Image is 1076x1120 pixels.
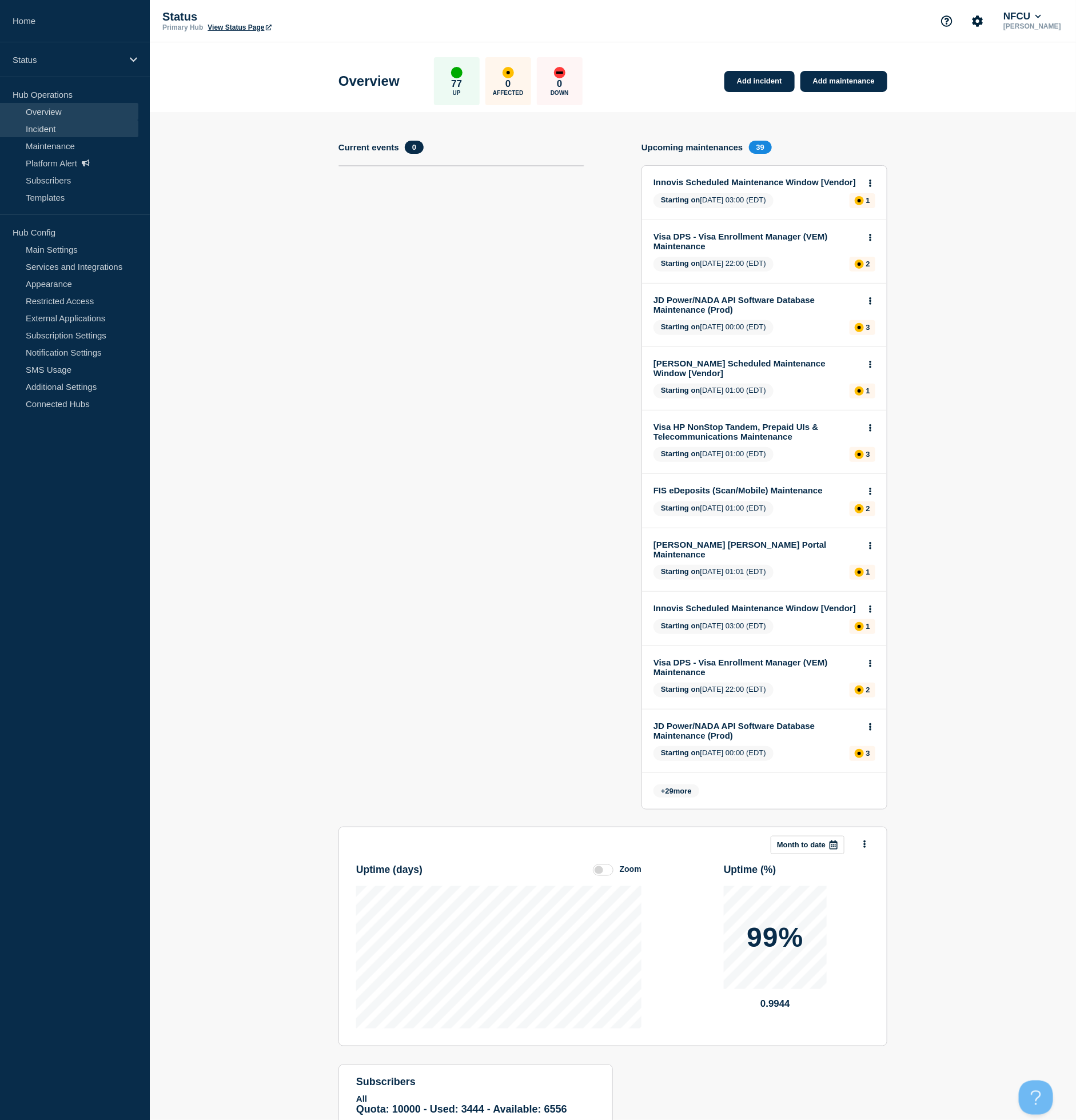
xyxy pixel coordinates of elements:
p: 0 [505,78,511,90]
p: 3 [866,323,870,332]
span: 0 [405,141,424,154]
p: All [356,1094,595,1104]
span: [DATE] 01:01 (EDT) [653,565,774,580]
span: Starting on [661,504,700,512]
p: 0 [557,78,562,90]
span: [DATE] 22:00 (EDT) [653,683,774,697]
div: affected [503,67,514,78]
p: Up [453,90,461,96]
button: Month to date [771,836,844,854]
div: affected [855,260,864,269]
span: Starting on [661,621,700,630]
a: JD Power/NADA API Software Database Maintenance (Prod) [653,295,860,314]
span: 39 [749,141,772,154]
p: 3 [866,749,870,758]
span: [DATE] 00:00 (EDT) [653,746,774,761]
p: 2 [866,260,870,268]
h4: Upcoming maintenances [641,142,743,152]
div: down [554,67,565,78]
p: Status [162,10,391,23]
span: Starting on [661,567,700,576]
span: Starting on [661,386,700,394]
span: Starting on [661,196,700,204]
button: NFCU [1001,11,1043,22]
p: 2 [866,685,870,694]
a: View Status Page [208,23,271,31]
span: [DATE] 01:00 (EDT) [653,384,774,398]
p: 2 [866,504,870,513]
div: affected [855,196,864,205]
a: Innovis Scheduled Maintenance Window [Vendor] [653,603,860,613]
a: [PERSON_NAME] [PERSON_NAME] Portal Maintenance [653,540,860,559]
h4: Current events [338,142,399,152]
a: JD Power/NADA API Software Database Maintenance (Prod) [653,721,860,740]
a: Add incident [724,71,795,92]
span: [DATE] 01:00 (EDT) [653,501,774,516]
p: 0.9944 [724,998,827,1010]
span: [DATE] 01:00 (EDT) [653,447,774,462]
div: Zoom [620,864,641,874]
p: 3 [866,450,870,459]
span: Starting on [661,322,700,331]
span: [DATE] 00:00 (EDT) [653,320,774,335]
div: affected [855,685,864,695]
h3: Uptime ( % ) [724,864,776,876]
p: Primary Hub [162,23,203,31]
span: + more [653,784,699,798]
span: Starting on [661,449,700,458]
p: 1 [866,196,870,205]
h1: Overview [338,73,400,89]
span: [DATE] 03:00 (EDT) [653,193,774,208]
p: 1 [866,622,870,631]
p: 1 [866,386,870,395]
div: affected [855,450,864,459]
span: Starting on [661,748,700,757]
div: affected [855,504,864,513]
span: [DATE] 22:00 (EDT) [653,257,774,272]
a: Innovis Scheduled Maintenance Window [Vendor] [653,177,860,187]
div: affected [855,622,864,631]
div: up [451,67,463,78]
div: affected [855,568,864,577]
iframe: Help Scout Beacon - Open [1019,1081,1053,1115]
p: [PERSON_NAME] [1001,22,1063,30]
div: affected [855,386,864,396]
p: Month to date [777,840,826,849]
button: Support [935,9,959,33]
p: Down [551,90,569,96]
a: Visa HP NonStop Tandem, Prepaid UIs & Telecommunications Maintenance [653,422,860,441]
button: Account settings [966,9,990,33]
h3: Uptime ( days ) [356,864,423,876]
p: 77 [451,78,462,90]
a: Add maintenance [800,71,887,92]
div: affected [855,749,864,758]
p: 1 [866,568,870,576]
a: [PERSON_NAME] Scheduled Maintenance Window [Vendor] [653,358,860,378]
span: Quota: 10000 - Used: 3444 - Available: 6556 [356,1104,567,1115]
h4: subscribers [356,1077,595,1089]
p: 99% [747,924,803,951]
span: [DATE] 03:00 (EDT) [653,619,774,634]
a: Visa DPS - Visa Enrollment Manager (VEM) Maintenance [653,232,860,251]
div: affected [855,323,864,332]
span: Starting on [661,685,700,693]
p: Status [13,55,122,65]
span: Starting on [661,259,700,268]
a: FIS eDeposits (Scan/Mobile) Maintenance [653,485,860,495]
span: 29 [665,787,674,795]
a: Visa DPS - Visa Enrollment Manager (VEM) Maintenance [653,657,860,677]
p: Affected [493,90,523,96]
